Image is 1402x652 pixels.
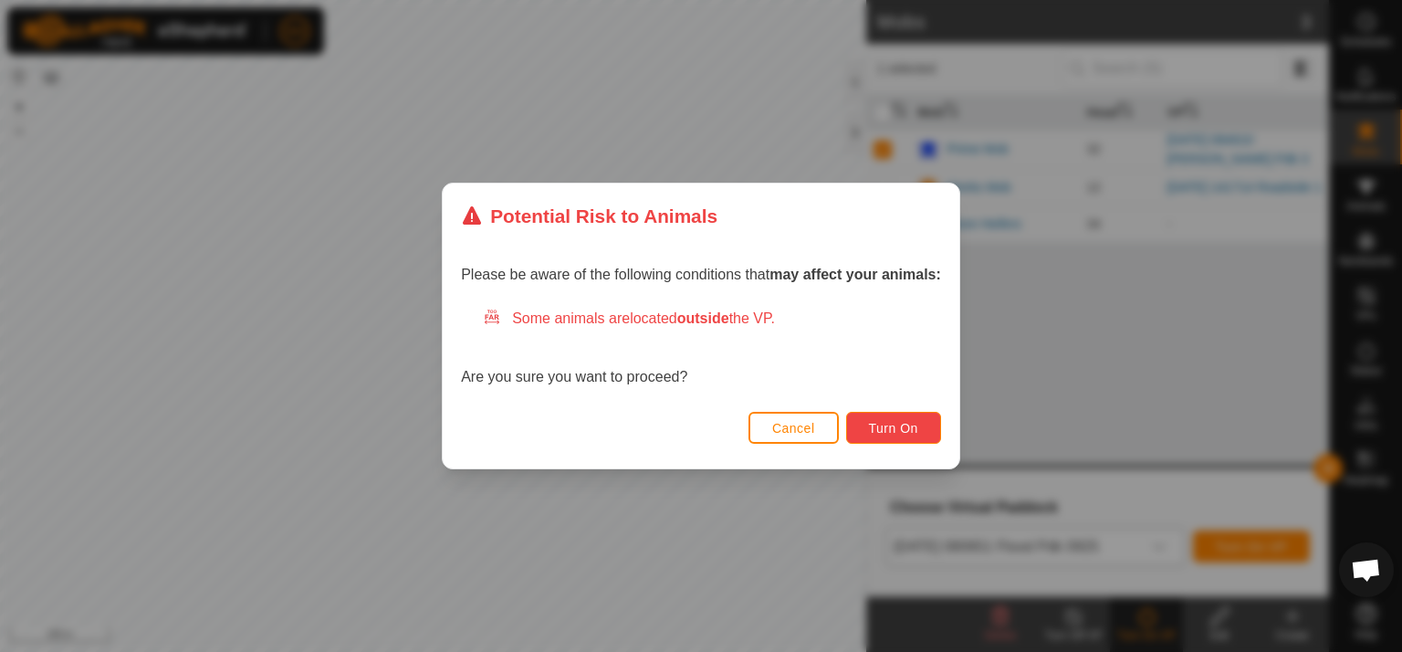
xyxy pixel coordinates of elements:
[769,267,941,282] strong: may affect your animals:
[846,412,941,444] button: Turn On
[461,267,941,282] span: Please be aware of the following conditions that
[677,310,729,326] strong: outside
[483,308,941,330] div: Some animals are
[461,308,941,388] div: Are you sure you want to proceed?
[869,421,918,436] span: Turn On
[772,421,815,436] span: Cancel
[461,202,717,230] div: Potential Risk to Animals
[630,310,775,326] span: located the VP.
[748,412,839,444] button: Cancel
[1339,542,1394,597] div: Open chat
